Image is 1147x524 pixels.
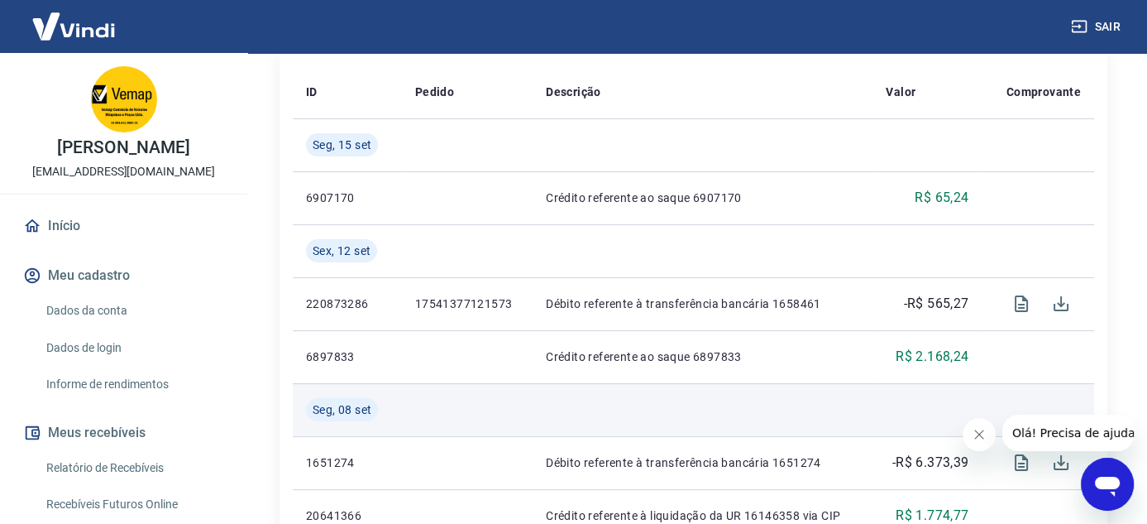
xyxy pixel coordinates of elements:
[896,347,968,367] p: R$ 2.168,24
[415,296,519,312] p: 17541377121573
[32,163,215,180] p: [EMAIL_ADDRESS][DOMAIN_NAME]
[57,139,189,156] p: [PERSON_NAME]
[306,296,389,312] p: 220873286
[886,84,915,100] p: Valor
[20,1,127,51] img: Vindi
[1001,284,1041,324] span: Visualizar
[915,188,968,208] p: R$ 65,24
[306,349,389,365] p: 6897833
[1068,12,1127,42] button: Sair
[1041,443,1081,483] span: Download
[306,190,389,206] p: 6907170
[40,451,227,485] a: Relatório de Recebíveis
[313,243,370,259] span: Sex, 12 set
[306,507,389,524] p: 20641366
[892,453,969,473] p: -R$ 6.373,39
[10,12,139,25] span: Olá! Precisa de ajuda?
[306,454,389,471] p: 1651274
[313,137,371,153] span: Seg, 15 set
[1041,284,1081,324] span: Download
[91,66,157,132] img: da059244-fbc9-42a8-b14b-52b2a57795b2.jpeg
[1081,458,1134,511] iframe: Botão para abrir a janela de mensagens
[546,507,859,524] p: Crédito referente à liquidação da UR 16146358 via CIP
[415,84,454,100] p: Pedido
[546,454,859,471] p: Débito referente à transferência bancária 1651274
[20,257,227,294] button: Meu cadastro
[313,401,371,418] span: Seg, 08 set
[1006,84,1081,100] p: Comprovante
[40,488,227,522] a: Recebíveis Futuros Online
[903,294,968,314] p: -R$ 565,27
[963,418,996,451] iframe: Fechar mensagem
[306,84,318,100] p: ID
[40,331,227,365] a: Dados de login
[546,84,601,100] p: Descrição
[20,208,227,244] a: Início
[20,415,227,451] button: Meus recebíveis
[1002,415,1134,451] iframe: Mensagem da empresa
[546,349,859,365] p: Crédito referente ao saque 6897833
[1001,443,1041,483] span: Visualizar
[546,190,859,206] p: Crédito referente ao saque 6907170
[40,294,227,328] a: Dados da conta
[40,368,227,401] a: Informe de rendimentos
[546,296,859,312] p: Débito referente à transferência bancária 1658461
